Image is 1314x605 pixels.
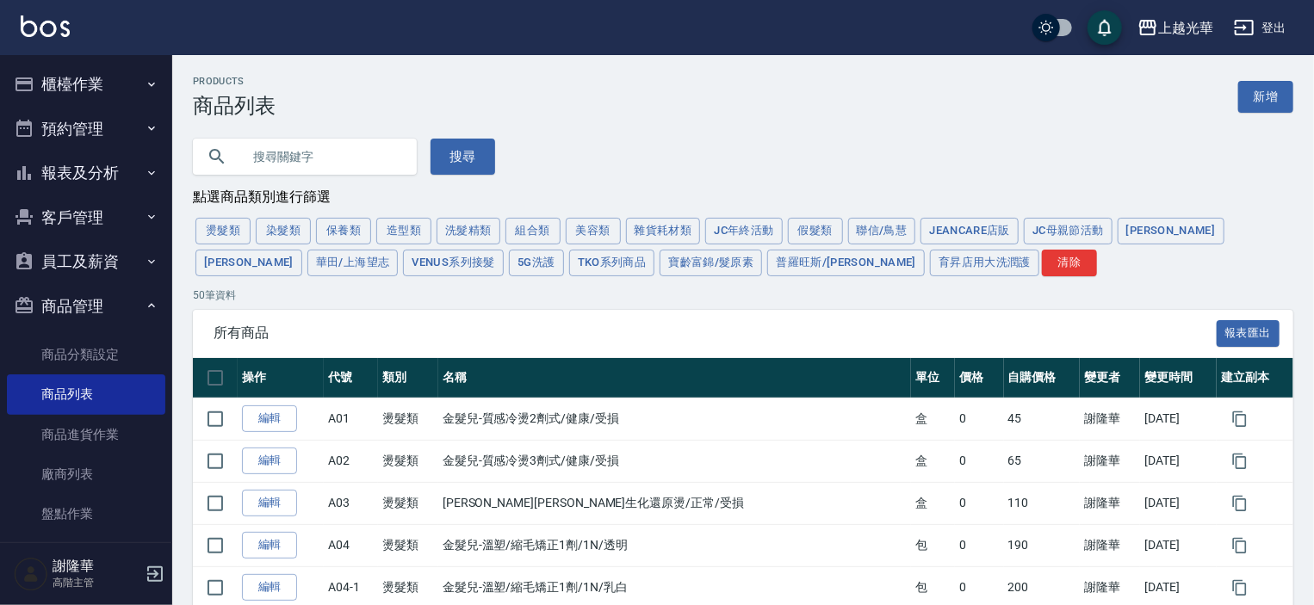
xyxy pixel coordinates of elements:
th: 變更時間 [1140,358,1217,398]
td: 盒 [911,440,955,482]
a: 編輯 [242,574,297,601]
td: 盒 [911,482,955,524]
a: 盤點作業 [7,494,165,534]
th: 單位 [911,358,955,398]
td: 金髮兒-質感冷燙2劑式/健康/受損 [438,398,911,440]
a: 編輯 [242,532,297,559]
td: 0 [955,482,1003,524]
td: [PERSON_NAME][PERSON_NAME]生化還原燙/正常/受損 [438,482,911,524]
td: 燙髮類 [378,482,438,524]
button: JC年終活動 [705,218,782,244]
th: 價格 [955,358,1003,398]
button: 清除 [1042,250,1097,276]
button: 雜貨耗材類 [626,218,701,244]
h5: 謝隆華 [53,558,140,575]
td: 包 [911,524,955,566]
td: 0 [955,398,1003,440]
td: 盒 [911,398,955,440]
button: 上越光華 [1131,10,1220,46]
td: 110 [1004,482,1081,524]
button: 搜尋 [431,139,495,175]
td: A01 [324,398,378,440]
a: 編輯 [242,448,297,474]
button: 登出 [1227,12,1293,44]
td: [DATE] [1140,440,1217,482]
button: 聯信/鳥慧 [848,218,916,244]
div: 點選商品類別進行篩選 [193,188,1293,207]
td: 謝隆華 [1080,398,1140,440]
td: [DATE] [1140,482,1217,524]
button: 美容類 [566,218,621,244]
th: 操作 [238,358,324,398]
button: 報表及分析 [7,151,165,195]
button: JeanCare店販 [920,218,1019,244]
a: 報表匯出 [1217,324,1280,340]
button: [PERSON_NAME] [195,250,302,276]
th: 自購價格 [1004,358,1081,398]
button: TKO系列商品 [569,250,655,276]
p: 高階主管 [53,575,140,590]
button: 5G洗護 [509,250,564,276]
button: 保養類 [316,218,371,244]
button: 洗髮精類 [437,218,500,244]
a: 新增 [1238,81,1293,113]
td: A03 [324,482,378,524]
td: 190 [1004,524,1081,566]
th: 名稱 [438,358,911,398]
td: 0 [955,440,1003,482]
button: 行銷工具 [7,540,165,585]
a: 編輯 [242,405,297,432]
button: 員工及薪資 [7,239,165,284]
button: 染髮類 [256,218,311,244]
th: 建立副本 [1217,358,1293,398]
button: 普羅旺斯/[PERSON_NAME] [767,250,925,276]
button: 預約管理 [7,107,165,151]
td: [DATE] [1140,398,1217,440]
button: 假髮類 [788,218,843,244]
td: [DATE] [1140,524,1217,566]
a: 廠商列表 [7,454,165,494]
td: 燙髮類 [378,440,438,482]
img: Logo [21,15,70,37]
button: 客戶管理 [7,195,165,240]
span: 所有商品 [214,324,1217,342]
td: 65 [1004,440,1081,482]
button: [PERSON_NAME] [1118,218,1224,244]
button: Venus系列接髮 [403,250,503,276]
button: 報表匯出 [1217,320,1280,347]
td: 金髮兒-質感冷燙3劑式/健康/受損 [438,440,911,482]
p: 50 筆資料 [193,287,1293,303]
a: 商品分類設定 [7,335,165,374]
input: 搜尋關鍵字 [241,133,403,180]
button: 寶齡富錦/髮原素 [660,250,762,276]
th: 變更者 [1080,358,1140,398]
td: A04 [324,524,378,566]
h2: Products [193,76,276,87]
td: 謝隆華 [1080,482,1140,524]
a: 商品進貨作業 [7,415,165,454]
button: JC母親節活動 [1024,218,1113,244]
a: 商品列表 [7,374,165,414]
td: 謝隆華 [1080,524,1140,566]
a: 編輯 [242,490,297,516]
td: 0 [955,524,1003,566]
button: 造型類 [376,218,431,244]
th: 類別 [378,358,438,398]
button: 燙髮類 [195,218,251,244]
div: 上越光華 [1158,17,1213,39]
td: A02 [324,440,378,482]
button: 商品管理 [7,284,165,329]
button: save [1088,10,1122,45]
button: 華田/上海望志 [307,250,399,276]
button: 組合類 [505,218,561,244]
td: 燙髮類 [378,398,438,440]
td: 謝隆華 [1080,440,1140,482]
img: Person [14,557,48,591]
h3: 商品列表 [193,94,276,118]
button: 櫃檯作業 [7,62,165,107]
button: 育昇店用大洗潤護 [930,250,1039,276]
td: 金髮兒-溫塑/縮毛矯正1劑/1N/透明 [438,524,911,566]
th: 代號 [324,358,378,398]
td: 45 [1004,398,1081,440]
td: 燙髮類 [378,524,438,566]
